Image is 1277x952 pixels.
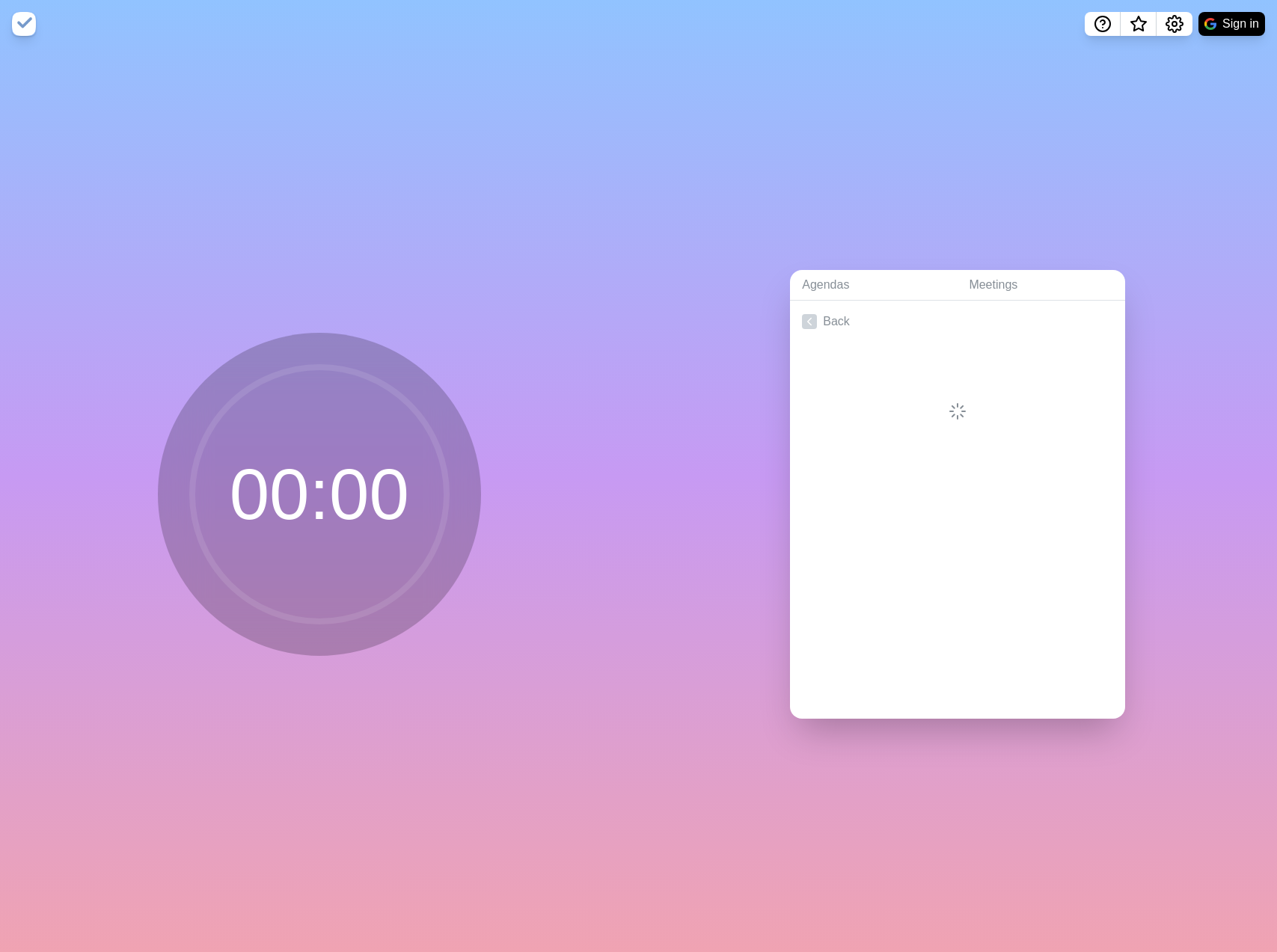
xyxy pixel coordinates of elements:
button: Sign in [1198,12,1265,36]
a: Agendas [790,270,957,301]
img: google logo [1204,18,1216,30]
img: timeblocks logo [12,12,36,36]
a: Meetings [957,270,1125,301]
button: Settings [1157,12,1192,36]
a: Back [790,301,1125,343]
button: What’s new [1121,12,1157,36]
button: Help [1085,12,1121,36]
